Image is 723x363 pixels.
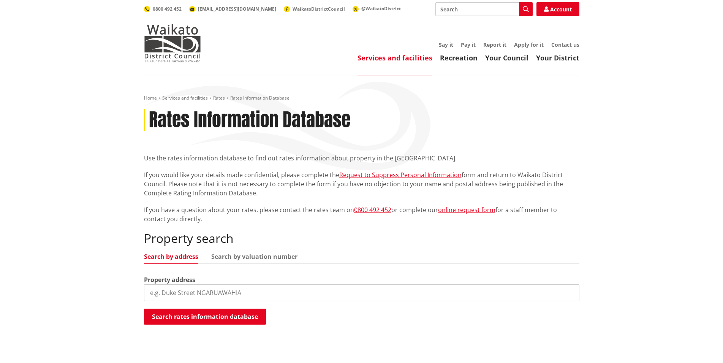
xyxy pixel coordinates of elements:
[353,5,401,12] a: @WaikatoDistrict
[485,53,528,62] a: Your Council
[438,206,495,214] a: online request form
[514,41,544,48] a: Apply for it
[144,154,579,163] p: Use the rates information database to find out rates information about property in the [GEOGRAPHI...
[536,2,579,16] a: Account
[213,95,225,101] a: Rates
[144,24,201,62] img: Waikato District Council - Te Kaunihera aa Takiwaa o Waikato
[440,53,478,62] a: Recreation
[536,53,579,62] a: Your District
[354,206,391,214] a: 0800 492 452
[551,41,579,48] a: Contact us
[144,284,579,301] input: e.g. Duke Street NGARUAWAHIA
[162,95,208,101] a: Services and facilities
[144,6,182,12] a: 0800 492 452
[461,41,476,48] a: Pay it
[361,5,401,12] span: @WaikatoDistrict
[211,254,297,260] a: Search by valuation number
[144,205,579,224] p: If you have a question about your rates, please contact the rates team on or complete our for a s...
[435,2,533,16] input: Search input
[144,254,198,260] a: Search by address
[149,109,350,131] h1: Rates Information Database
[144,95,157,101] a: Home
[144,170,579,198] p: If you would like your details made confidential, please complete the form and return to Waikato ...
[230,95,290,101] span: Rates Information Database
[358,53,432,62] a: Services and facilities
[439,41,453,48] a: Say it
[153,6,182,12] span: 0800 492 452
[144,95,579,101] nav: breadcrumb
[339,171,462,179] a: Request to Suppress Personal Information
[189,6,276,12] a: [EMAIL_ADDRESS][DOMAIN_NAME]
[284,6,345,12] a: WaikatoDistrictCouncil
[144,275,195,284] label: Property address
[483,41,506,48] a: Report it
[293,6,345,12] span: WaikatoDistrictCouncil
[144,231,579,246] h2: Property search
[198,6,276,12] span: [EMAIL_ADDRESS][DOMAIN_NAME]
[144,309,266,325] button: Search rates information database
